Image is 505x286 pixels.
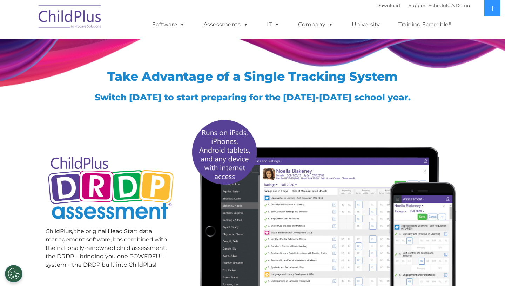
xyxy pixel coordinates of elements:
[35,0,105,35] img: ChildPlus by Procare Solutions
[345,18,387,32] a: University
[376,2,400,8] a: Download
[391,18,458,32] a: Training Scramble!!
[5,265,22,282] button: Cookies Settings
[409,2,427,8] a: Support
[260,18,287,32] a: IT
[291,18,340,32] a: Company
[145,18,192,32] a: Software
[376,2,470,8] font: |
[95,92,411,102] span: Switch [DATE] to start preparing for the [DATE]-[DATE] school year.
[46,228,167,268] span: ChildPlus, the original Head Start data management software, has combined with the nationally-ren...
[196,18,255,32] a: Assessments
[429,2,470,8] a: Schedule A Demo
[107,69,398,84] span: Take Advantage of a Single Tracking System
[46,149,176,229] img: Copyright - DRDP Logo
